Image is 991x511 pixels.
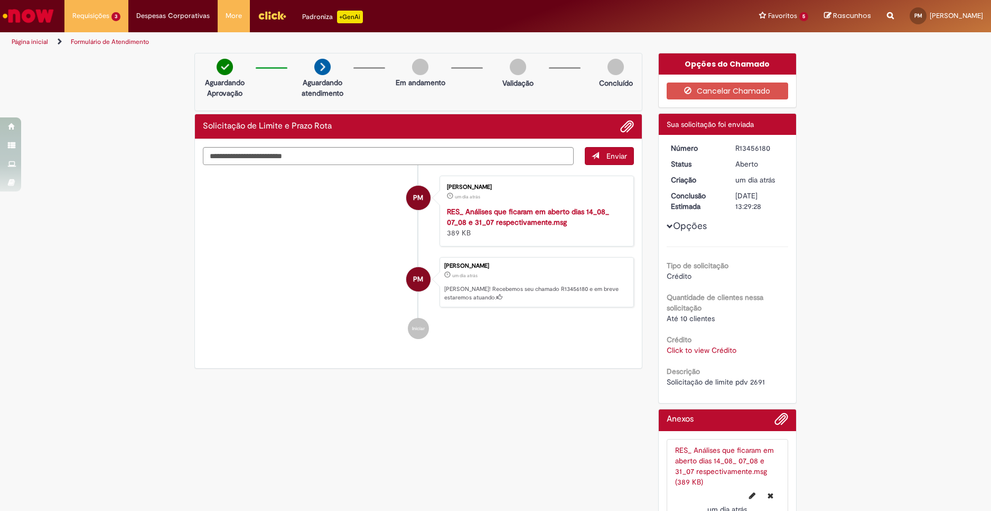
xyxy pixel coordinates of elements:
[447,184,623,190] div: [PERSON_NAME]
[774,412,788,431] button: Adicionar anexos
[667,335,691,344] b: Crédito
[667,367,700,376] b: Descrição
[667,261,728,270] b: Tipo de solicitação
[396,77,445,88] p: Em andamento
[12,38,48,46] a: Página inicial
[72,11,109,21] span: Requisições
[406,267,431,291] div: Pedro Arthur Granadeiro Moreira
[735,175,775,185] span: um dia atrás
[930,11,983,20] span: [PERSON_NAME]
[606,151,627,161] span: Enviar
[735,175,784,185] div: 28/08/2025 09:29:23
[444,263,628,269] div: [PERSON_NAME]
[452,272,478,279] span: um dia atrás
[413,267,423,292] span: PM
[447,207,609,227] a: RES_ Análises que ficaram em aberto dias 14_08_ 07_08 e 31_07 respectivamente.msg
[599,78,633,88] p: Concluído
[914,12,922,19] span: PM
[203,257,634,308] li: Pedro Arthur Granadeiro Moreira
[455,194,480,200] span: um dia atrás
[620,120,634,133] button: Adicionar anexos
[768,11,797,21] span: Favoritos
[502,78,534,88] p: Validação
[743,487,762,504] button: Editar nome de arquivo RES_ Análises que ficaram em aberto dias 14_08_ 07_08 e 31_07 respectivame...
[297,77,348,98] p: Aguardando atendimento
[258,7,286,23] img: click_logo_yellow_360x200.png
[444,285,628,302] p: [PERSON_NAME]! Recebemos seu chamado R13456180 e em breve estaremos atuando.
[217,59,233,75] img: check-circle-green.png
[735,175,775,185] time: 28/08/2025 09:29:23
[659,53,797,75] div: Opções do Chamado
[663,143,728,153] dt: Número
[667,120,754,129] span: Sua solicitação foi enviada
[111,12,120,21] span: 3
[735,143,784,153] div: R13456180
[799,12,808,21] span: 5
[667,83,789,99] button: Cancelar Chamado
[413,185,423,211] span: PM
[667,314,715,323] span: Até 10 clientes
[452,272,478,279] time: 28/08/2025 09:29:23
[226,11,242,21] span: More
[203,165,634,350] ul: Histórico de tíquete
[203,122,332,131] h2: Solicitação de Limite e Prazo Rota Histórico de tíquete
[585,147,634,165] button: Enviar
[667,293,763,313] b: Quantidade de clientes nessa solicitação
[675,445,774,487] a: RES_ Análises que ficaram em aberto dias 14_08_ 07_08 e 31_07 respectivamente.msg (389 KB)
[761,487,780,504] button: Excluir RES_ Análises que ficaram em aberto dias 14_08_ 07_08 e 31_07 respectivamente.msg
[833,11,871,21] span: Rascunhos
[203,147,574,165] textarea: Digite sua mensagem aqui...
[667,415,694,424] h2: Anexos
[136,11,210,21] span: Despesas Corporativas
[667,377,765,387] span: Solicitação de limite pdv 2691
[607,59,624,75] img: img-circle-grey.png
[663,159,728,169] dt: Status
[71,38,149,46] a: Formulário de Atendimento
[510,59,526,75] img: img-circle-grey.png
[735,190,784,212] div: [DATE] 13:29:28
[667,345,736,355] a: Click to view Crédito
[667,271,691,281] span: Crédito
[663,190,728,212] dt: Conclusão Estimada
[824,11,871,21] a: Rascunhos
[412,59,428,75] img: img-circle-grey.png
[8,32,653,52] ul: Trilhas de página
[337,11,363,23] p: +GenAi
[455,194,480,200] time: 28/08/2025 09:29:04
[1,5,55,26] img: ServiceNow
[302,11,363,23] div: Padroniza
[199,77,250,98] p: Aguardando Aprovação
[406,186,431,210] div: Pedro Arthur Granadeiro Moreira
[735,159,784,169] div: Aberto
[447,206,623,238] div: 389 KB
[663,175,728,185] dt: Criação
[314,59,331,75] img: arrow-next.png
